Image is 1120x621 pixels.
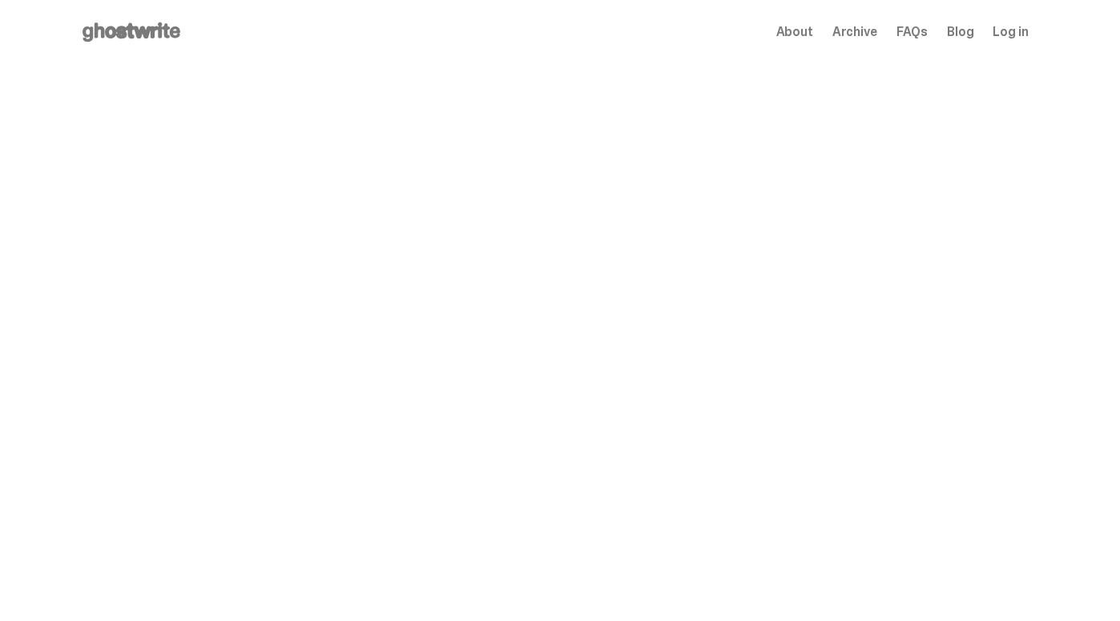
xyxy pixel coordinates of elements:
[776,26,813,38] a: About
[947,26,973,38] a: Blog
[993,26,1028,38] a: Log in
[896,26,928,38] a: FAQs
[832,26,877,38] a: Archive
